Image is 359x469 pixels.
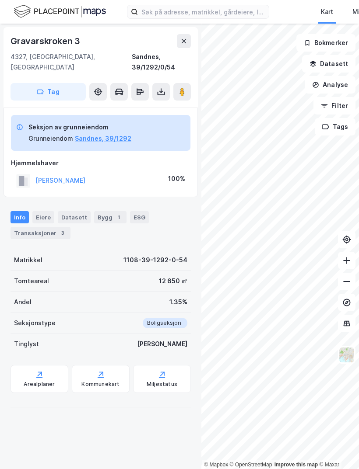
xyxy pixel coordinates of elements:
button: Tags [315,118,355,135]
button: Filter [313,97,355,115]
iframe: Chat Widget [315,427,359,469]
div: 4327, [GEOGRAPHIC_DATA], [GEOGRAPHIC_DATA] [11,52,132,73]
div: Grunneiendom [28,133,73,144]
div: Kommunekart [81,381,120,388]
a: Mapbox [204,462,228,468]
img: Z [338,347,355,363]
div: Tomteareal [14,276,49,286]
div: 3 [58,229,67,237]
div: Eiere [32,211,54,223]
div: Kart [321,7,333,17]
div: 1 [114,213,123,222]
div: Hjemmelshaver [11,158,190,168]
button: Datasett [302,55,355,73]
div: 1108-39-1292-0-54 [123,255,187,265]
div: Sandnes, 39/1292/0/54 [132,52,191,73]
div: 12 650 ㎡ [159,276,187,286]
div: Andel [14,297,32,307]
div: 1.35% [169,297,187,307]
div: Transaksjoner [11,227,70,239]
div: Info [11,211,29,223]
div: Matrikkel [14,255,42,265]
div: Seksjon av grunneiendom [28,122,131,132]
div: Bygg [94,211,127,223]
a: Improve this map [275,462,318,468]
a: OpenStreetMap [230,462,272,468]
div: Seksjonstype [14,318,56,328]
div: Miljøstatus [147,381,177,388]
div: Arealplaner [24,381,55,388]
div: Tinglyst [14,339,39,349]
div: 100% [168,174,185,184]
div: ESG [130,211,149,223]
input: Søk på adresse, matrikkel, gårdeiere, leietakere eller personer [138,5,269,18]
button: Sandnes, 39/1292 [75,133,131,144]
button: Tag [11,83,86,101]
div: Gravarskroken 3 [11,34,82,48]
img: logo.f888ab2527a4732fd821a326f86c7f29.svg [14,4,106,19]
div: Datasett [58,211,91,223]
div: Kontrollprogram for chat [315,427,359,469]
div: [PERSON_NAME] [137,339,187,349]
button: Bokmerker [296,34,355,52]
button: Analyse [305,76,355,94]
